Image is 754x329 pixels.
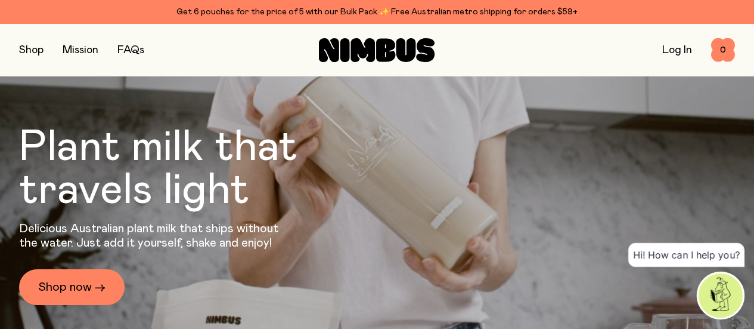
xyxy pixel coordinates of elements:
[699,273,743,318] img: agent
[63,45,98,56] a: Mission
[711,38,735,62] button: 0
[19,5,735,19] div: Get 6 pouches for the price of 5 with our Bulk Pack ✨ Free Australian metro shipping for orders $59+
[662,45,692,56] a: Log In
[19,126,362,212] h1: Plant milk that travels light
[19,222,286,250] p: Delicious Australian plant milk that ships without the water. Just add it yourself, shake and enjoy!
[628,243,744,267] div: Hi! How can I help you?
[117,45,144,56] a: FAQs
[19,269,125,305] a: Shop now →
